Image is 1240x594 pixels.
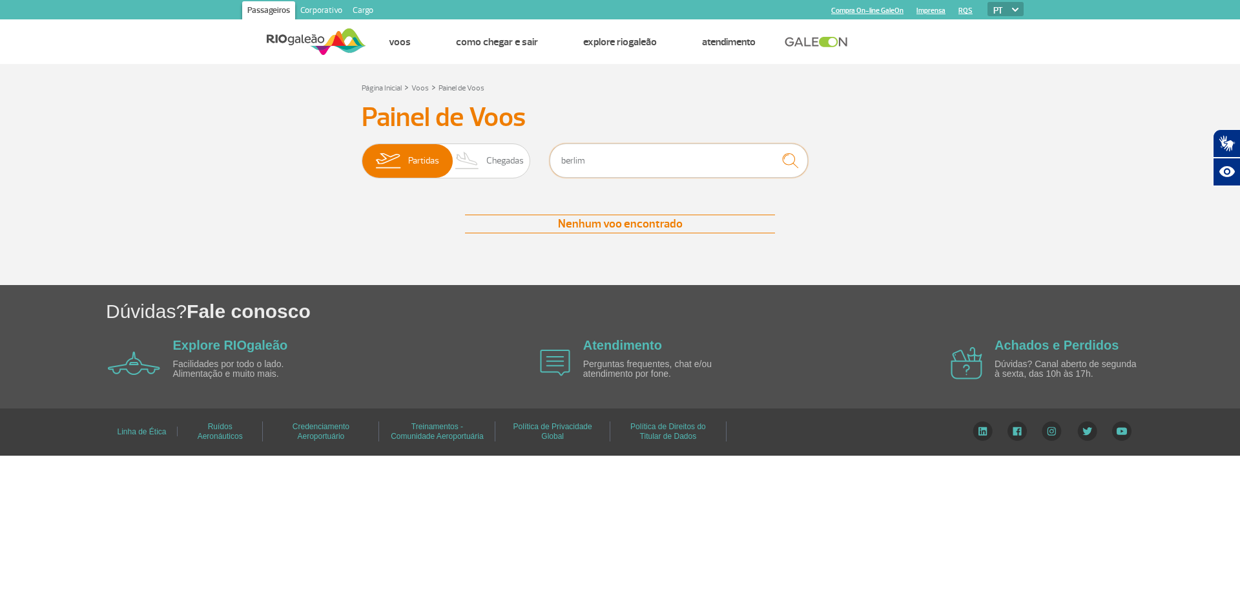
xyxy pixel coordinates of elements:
p: Facilidades por todo o lado. Alimentação e muito mais. [173,359,322,379]
img: slider-desembarque [448,144,486,178]
a: Corporativo [295,1,347,22]
img: Instagram [1042,421,1062,441]
span: Chegadas [486,144,524,178]
a: Página Inicial [362,83,402,93]
a: Atendimento [583,338,662,352]
a: RQS [958,6,973,15]
a: Linha de Ética [117,423,166,441]
a: Política de Privacidade Global [513,418,592,445]
a: Política de Direitos do Titular de Dados [630,418,706,445]
a: Cargo [347,1,378,22]
a: Compra On-line GaleOn [831,6,904,15]
a: Voos [411,83,429,93]
h3: Painel de Voos [362,101,878,134]
span: Partidas [408,144,439,178]
p: Perguntas frequentes, chat e/ou atendimento por fone. [583,359,732,379]
img: YouTube [1112,421,1131,441]
img: Facebook [1008,421,1027,441]
a: Ruídos Aeronáuticos [198,418,243,445]
p: Dúvidas? Canal aberto de segunda à sexta, das 10h às 17h. [995,359,1143,379]
input: Voo, cidade ou cia aérea [550,143,808,178]
div: Nenhum voo encontrado [465,215,775,233]
a: Credenciamento Aeroportuário [293,418,349,445]
button: Abrir recursos assistivos. [1213,158,1240,186]
a: Imprensa [916,6,945,15]
a: Treinamentos - Comunidade Aeroportuária [391,418,483,445]
a: Atendimento [702,36,756,48]
button: Abrir tradutor de língua de sinais. [1213,129,1240,158]
img: Twitter [1077,421,1097,441]
a: Explore RIOgaleão [173,338,288,352]
img: LinkedIn [973,421,993,441]
span: Fale conosco [187,301,311,322]
a: Painel de Voos [439,83,484,93]
a: Explore RIOgaleão [583,36,657,48]
div: Plugin de acessibilidade da Hand Talk. [1213,129,1240,186]
img: airplane icon [108,352,160,375]
h1: Dúvidas? [106,298,1240,324]
img: airplane icon [540,350,570,376]
a: > [404,80,409,94]
a: Voos [389,36,411,48]
a: Passageiros [242,1,295,22]
img: slider-embarque [367,144,408,178]
a: > [431,80,436,94]
img: airplane icon [951,347,982,379]
a: Achados e Perdidos [995,338,1119,352]
a: Como chegar e sair [456,36,538,48]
